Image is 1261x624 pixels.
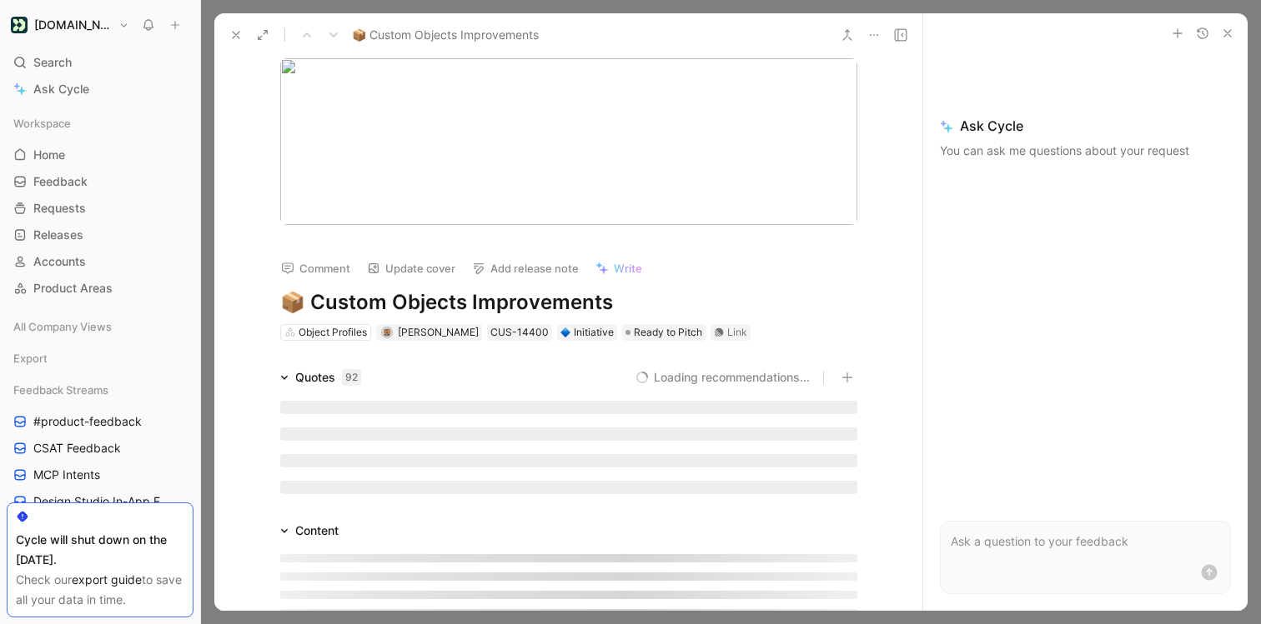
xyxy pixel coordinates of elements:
button: Add release note [465,257,586,280]
div: Ready to Pitch [622,324,706,341]
h1: [DOMAIN_NAME] [34,17,112,32]
span: Ask Cycle [940,116,1231,136]
span: Ready to Pitch [634,324,702,341]
div: Cycle will shut down on the [DATE]. [16,530,184,570]
span: Feedback [33,173,88,190]
div: All Company Views [7,314,193,344]
div: Link [727,324,747,341]
div: Workspace [7,111,193,136]
div: CUS-14400 [490,324,549,341]
span: Home [33,147,65,163]
span: Workspace [13,115,71,132]
button: Loading recommendations... [636,367,810,387]
a: #product-feedback [7,409,193,434]
div: Export [7,346,193,376]
p: You can ask me questions about your request [940,141,1231,161]
a: Accounts [7,249,193,274]
a: Releases [7,222,193,247]
div: Feedback Streams [7,377,193,402]
div: Search [7,50,193,75]
span: #product-feedback [33,413,142,430]
span: Design Studio In-App Feedback [33,493,173,510]
img: avatar [383,327,392,337]
span: Search [33,52,72,72]
span: [PERSON_NAME] [398,326,479,338]
span: CSAT Feedback [33,440,121,457]
div: 🔷Initiative [557,324,617,341]
div: Content [295,521,339,541]
a: Design Studio In-App Feedback [7,489,193,514]
a: Product Areas [7,276,193,301]
span: Write [614,261,642,276]
span: Ask Cycle [33,79,89,99]
a: CSAT Feedback [7,436,193,461]
div: Export [7,346,193,371]
span: Export [13,350,48,367]
button: Write [588,257,650,280]
span: Accounts [33,253,86,270]
button: Update cover [359,257,463,280]
div: Initiative [560,324,614,341]
a: MCP Intents [7,462,193,487]
a: Feedback [7,169,193,194]
span: Requests [33,200,86,217]
button: Customer.io[DOMAIN_NAME] [7,13,133,37]
span: All Company Views [13,318,112,335]
img: 🔷 [560,327,570,337]
div: Object Profiles [299,324,367,341]
a: Requests [7,196,193,221]
span: Product Areas [33,280,113,297]
button: Comment [274,257,358,280]
div: Check our to save all your data in time. [16,570,184,610]
span: Releases [33,227,83,243]
div: 92 [342,369,361,386]
div: All Company Views [7,314,193,339]
h1: 📦 Custom Objects Improvements [280,289,857,316]
div: Quotes92 [274,367,368,387]
span: MCP Intents [33,467,100,483]
span: 📦 Custom Objects Improvements [352,25,539,45]
span: Feedback Streams [13,382,108,398]
a: Home [7,142,193,167]
a: Ask Cycle [7,77,193,102]
div: Content [274,521,345,541]
div: Quotes [295,367,361,387]
img: Customer.io [11,17,28,33]
a: export guide [72,572,142,587]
